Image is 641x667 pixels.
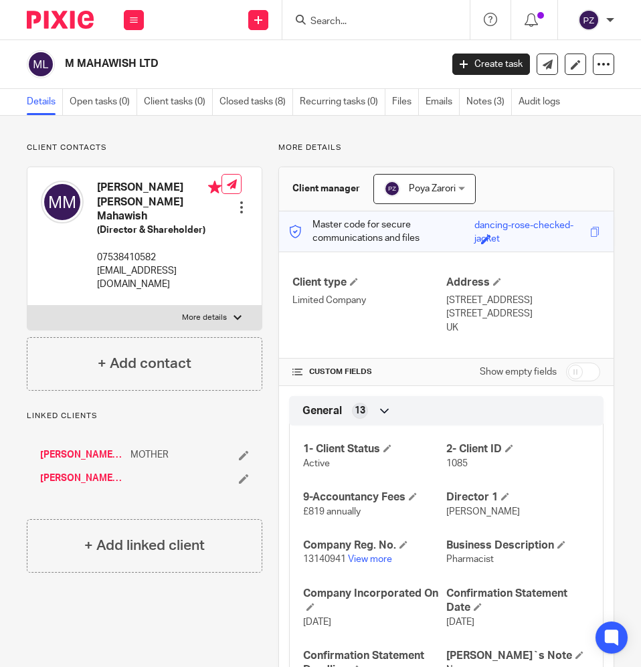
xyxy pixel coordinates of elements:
h4: 1- Client Status [303,442,446,456]
span: MOTHER [130,448,169,462]
p: UK [446,321,600,335]
a: Emails [426,89,460,115]
h4: Client type [292,276,446,290]
p: Limited Company [292,294,446,307]
h4: Company Incorporated On [303,587,446,615]
h4: 2- Client ID [446,442,589,456]
h4: + Add linked client [84,535,205,556]
h4: Business Description [446,539,589,553]
p: More details [278,142,614,153]
span: General [302,404,342,418]
a: Files [392,89,419,115]
a: Audit logs [519,89,567,115]
img: svg%3E [578,9,600,31]
span: Pharmacist [446,555,494,564]
a: Client tasks (0) [144,89,213,115]
a: Details [27,89,63,115]
h5: (Director & Shareholder) [97,223,221,237]
span: Poya Zarori [409,184,456,193]
label: Show empty fields [480,365,557,379]
a: Open tasks (0) [70,89,137,115]
h3: Client manager [292,182,360,195]
span: [PERSON_NAME] [446,507,520,516]
p: Linked clients [27,411,262,421]
span: Active [303,459,330,468]
p: [STREET_ADDRESS] [446,294,600,307]
a: [PERSON_NAME] [PERSON_NAME] [40,448,124,462]
p: Client contacts [27,142,262,153]
span: 13 [355,404,365,417]
img: svg%3E [27,50,55,78]
h4: Confirmation Statement Date [446,587,589,615]
a: View more [348,555,392,564]
span: [DATE] [446,617,474,627]
input: Search [309,16,430,28]
i: Primary [208,181,221,194]
span: 1085 [446,459,468,468]
p: [STREET_ADDRESS] [446,307,600,320]
span: £819 annually [303,507,361,516]
span: [DATE] [303,617,331,627]
h4: Company Reg. No. [303,539,446,553]
h4: 9-Accountancy Fees [303,490,446,504]
p: More details [182,312,227,323]
h4: CUSTOM FIELDS [292,367,446,377]
img: svg%3E [384,181,400,197]
a: Recurring tasks (0) [300,89,385,115]
span: 13140941 [303,555,346,564]
h4: Address [446,276,600,290]
h2: M MAHAWISH LTD [65,57,359,71]
a: Closed tasks (8) [219,89,293,115]
a: [PERSON_NAME] [PERSON_NAME] Mahawish [40,472,124,485]
p: 07538410582 [97,251,221,264]
p: [EMAIL_ADDRESS][DOMAIN_NAME] [97,264,221,292]
img: svg%3E [41,181,84,223]
p: Master code for secure communications and files [289,218,474,246]
a: Notes (3) [466,89,512,115]
h4: [PERSON_NAME]`s Note [446,649,589,663]
img: Pixie [27,11,94,29]
div: dancing-rose-checked-jacket [474,219,587,234]
a: Create task [452,54,530,75]
h4: + Add contact [98,353,191,374]
h4: Director 1 [446,490,589,504]
h4: [PERSON_NAME] [PERSON_NAME] Mahawish [97,181,221,223]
